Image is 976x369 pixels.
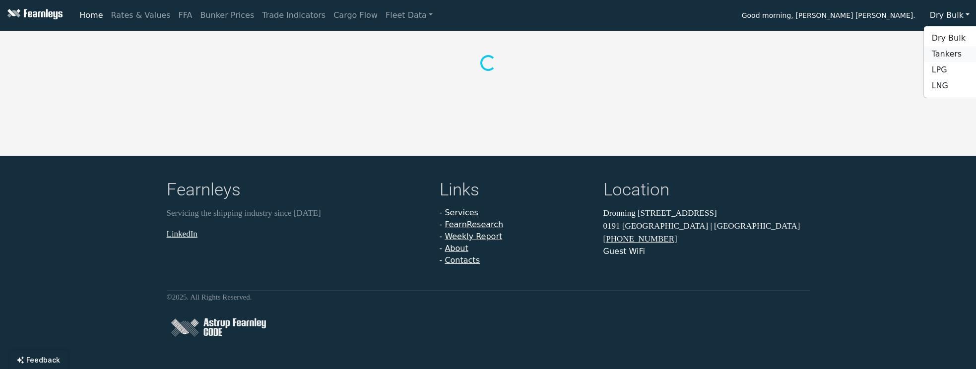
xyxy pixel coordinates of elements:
li: - [440,219,591,231]
a: Fleet Data [382,5,437,25]
a: Weekly Report [445,232,502,241]
small: © 2025 . All Rights Reserved. [167,293,252,301]
h4: Location [603,180,810,203]
a: FearnResearch [445,220,503,229]
h4: Fearnleys [167,180,428,203]
li: - [440,254,591,266]
p: 0191 [GEOGRAPHIC_DATA] | [GEOGRAPHIC_DATA] [603,219,810,232]
a: [PHONE_NUMBER] [603,234,677,244]
a: Home [75,5,107,25]
button: Dry Bulk [923,6,976,25]
p: Dronning [STREET_ADDRESS] [603,207,810,220]
li: - [440,243,591,254]
a: Trade Indicators [258,5,329,25]
a: Cargo Flow [329,5,382,25]
a: LinkedIn [167,229,197,238]
li: - [440,231,591,243]
a: Contacts [445,255,480,265]
button: Guest WiFi [603,246,645,257]
a: Services [445,208,478,217]
p: Servicing the shipping industry since [DATE] [167,207,428,220]
a: About [445,244,468,253]
li: - [440,207,591,219]
img: Fearnleys Logo [5,9,63,21]
span: Good morning, [PERSON_NAME] [PERSON_NAME]. [742,8,915,25]
a: Rates & Values [107,5,175,25]
h4: Links [440,180,591,203]
a: Bunker Prices [196,5,258,25]
a: FFA [175,5,196,25]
